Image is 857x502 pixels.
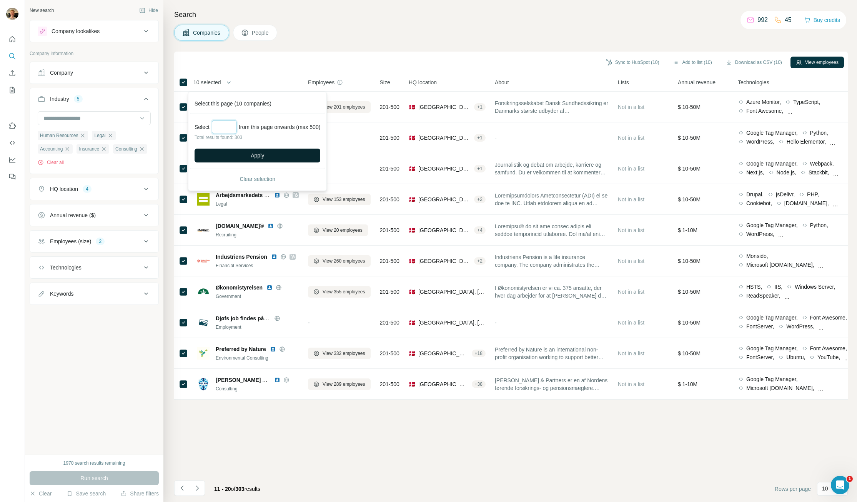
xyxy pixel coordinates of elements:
span: [GEOGRAPHIC_DATA], [GEOGRAPHIC_DATA] of [GEOGRAPHIC_DATA] [418,165,471,172]
button: Industry5 [30,90,158,111]
div: Annual revenue ($) [50,211,96,219]
span: [PERSON_NAME] AND Partners [GEOGRAPHIC_DATA] [216,377,356,383]
button: View employees [790,57,844,68]
span: People [252,29,270,37]
button: View 153 employees [308,194,371,205]
span: Lists [618,79,629,86]
p: 10 [822,485,828,492]
div: Employment [216,324,299,331]
input: Select a number (up to 500) [212,120,236,134]
h4: Search [174,9,848,20]
span: Google Tag Manager, [746,345,798,352]
div: 5 [74,95,83,102]
button: Sync to HubSpot (10) [601,57,665,68]
span: 201-500 [380,196,399,203]
span: IIS, [774,283,782,291]
img: Logo of Söderberg AND Partners Danmark [197,378,210,390]
span: Microsoft [DOMAIN_NAME], [746,261,814,269]
span: $ 1-10M [678,227,697,233]
span: TypeScript, [793,98,820,106]
div: Environmental Consulting [216,355,299,361]
div: + 1 [474,134,486,141]
div: + 18 [472,350,486,357]
span: WordPress, [746,230,774,238]
span: results [214,486,260,492]
div: New search [30,7,54,14]
span: Cookiebot, [746,199,772,207]
div: HQ location [50,185,78,193]
span: $ 10-50M [678,320,701,326]
img: Logo of Preferred by Nature [197,347,210,360]
span: Arbejdsmarkedets Erhvervssikring [216,192,305,198]
button: Clear selection [195,172,320,186]
span: 🇩🇰 [409,103,415,111]
p: 45 [785,15,792,25]
button: Navigate to next page [190,480,205,496]
span: Technologies [738,79,769,86]
span: View 289 employees [323,381,365,388]
span: [DOMAIN_NAME]® [216,222,264,230]
span: YouTube, [817,353,840,361]
span: $ 10-50M [678,196,701,202]
span: Font Awesome, [746,107,783,115]
span: View 260 employees [323,258,365,264]
span: Insurance [79,146,99,152]
span: Google Tag Manager, [746,160,798,167]
span: 201-500 [380,350,399,357]
span: 🇩🇰 [409,288,415,296]
span: $ 10-50M [678,258,701,264]
button: Download as CSV (10) [721,57,787,68]
img: LinkedIn logo [270,346,276,352]
span: Employees [308,79,334,86]
span: 🇩🇰 [409,196,415,203]
span: Windows Server, [795,283,835,291]
button: Technologies [30,258,158,277]
div: Company lookalikes [52,27,100,35]
span: PHP, [807,191,819,198]
button: View 201 employees [308,101,371,113]
span: Size [380,79,390,86]
span: Font Awesome, [810,345,847,352]
button: Add to list (10) [667,57,717,68]
span: 🇩🇰 [409,350,415,357]
span: 303 [235,486,244,492]
span: [GEOGRAPHIC_DATA], [GEOGRAPHIC_DATA] of [GEOGRAPHIC_DATA] [418,288,486,296]
span: 201-500 [380,288,399,296]
span: View 201 employees [323,104,365,110]
span: 201-500 [380,103,399,111]
span: [GEOGRAPHIC_DATA], [GEOGRAPHIC_DATA] of [GEOGRAPHIC_DATA] [418,257,471,265]
span: Forsikringsselskabet Dansk Sundhedssikring er Danmarks største udbyder af #sundhedsforsikring. Vo... [495,99,609,115]
button: View 20 employees [308,224,368,236]
span: Loremipsu® do sit ame consec adipis eli seddoe temporincid utlaboree. Dol ma’al enim ad mini veni... [495,223,609,238]
div: + 4 [474,227,486,234]
button: Keywords [30,284,158,303]
span: View 20 employees [323,227,363,234]
p: Company information [30,50,159,57]
div: Company [50,69,73,77]
span: Rows per page [775,485,811,493]
span: WordPress, [786,323,814,330]
span: 201-500 [380,380,399,388]
span: 11 - 20 [214,486,231,492]
div: Consulting [216,385,299,392]
div: + 1 [474,104,486,110]
img: LinkedIn logo [271,254,277,260]
span: Google Tag Manager, [746,375,798,383]
span: Microsoft [DOMAIN_NAME], [746,384,814,392]
button: View 332 employees [308,348,371,359]
button: Search [6,49,18,63]
img: LinkedIn logo [266,284,273,291]
span: $ 10-50M [678,104,701,110]
button: Dashboard [6,153,18,167]
img: Avatar [6,8,18,20]
span: jsDelivr, [776,191,795,198]
button: View 260 employees [308,255,371,267]
span: Next.js, [746,169,764,176]
span: Økonomistyrelsen [216,284,263,291]
span: Not in a list [618,320,644,326]
span: 🇩🇰 [409,165,415,172]
span: [PERSON_NAME] & Partners er en af Nordens førende forsikrings- og pensionsmæglere. Tilsammen har ... [495,376,609,392]
span: View 153 employees [323,196,365,203]
div: 2 [96,238,105,245]
span: Not in a list [618,227,644,233]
